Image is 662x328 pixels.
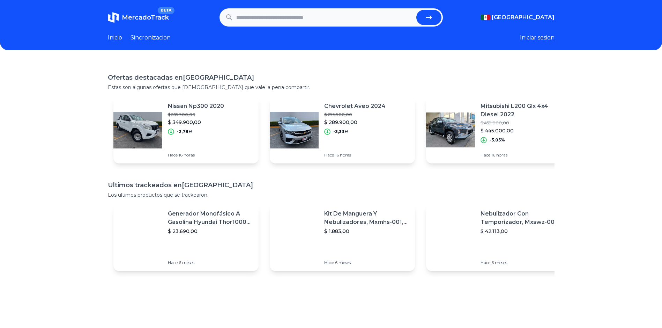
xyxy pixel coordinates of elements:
[481,13,555,22] button: [GEOGRAPHIC_DATA]
[492,13,555,22] span: [GEOGRAPHIC_DATA]
[158,7,174,14] span: BETA
[270,213,319,262] img: Featured image
[108,12,119,23] img: MercadoTrack
[426,213,475,262] img: Featured image
[113,204,259,271] a: Featured imageGenerador Monofásico A Gasolina Hyundai Thor10000 P 11.5 Kw$ 23.690,00Hace 6 meses
[324,260,409,265] p: Hace 6 meses
[108,12,169,23] a: MercadoTrackBETA
[481,260,566,265] p: Hace 6 meses
[426,96,571,163] a: Featured imageMitsubishi L200 Glx 4x4 Diesel 2022$ 459.000,00$ 445.000,00-3,05%Hace 16 horas
[108,84,555,91] p: Estas son algunas ofertas que [DEMOGRAPHIC_DATA] que vale la pena compartir.
[168,152,224,158] p: Hace 16 horas
[177,129,193,134] p: -2,78%
[481,228,566,235] p: $ 42.113,00
[270,204,415,271] a: Featured imageKit De Manguera Y Nebulizadores, Mxmhs-001, 6m, 6 Tees, 8 Bo$ 1.883,00Hace 6 meses
[131,34,171,42] a: Sincronizacion
[520,34,555,42] button: Iniciar sesion
[324,112,386,117] p: $ 299.900,00
[113,105,162,154] img: Featured image
[481,15,490,20] img: Mexico
[168,210,253,226] p: Generador Monofásico A Gasolina Hyundai Thor10000 P 11.5 Kw
[324,119,386,126] p: $ 289.900,00
[481,102,566,119] p: Mitsubishi L200 Glx 4x4 Diesel 2022
[113,96,259,163] a: Featured imageNissan Np300 2020$ 359.900,00$ 349.900,00-2,78%Hace 16 horas
[324,102,386,110] p: Chevrolet Aveo 2024
[426,105,475,154] img: Featured image
[481,120,566,126] p: $ 459.000,00
[324,210,409,226] p: Kit De Manguera Y Nebulizadores, Mxmhs-001, 6m, 6 Tees, 8 Bo
[168,260,253,265] p: Hace 6 meses
[168,112,224,117] p: $ 359.900,00
[481,152,566,158] p: Hace 16 horas
[108,191,555,198] p: Los ultimos productos que se trackearon.
[333,129,349,134] p: -3,33%
[324,228,409,235] p: $ 1.883,00
[113,213,162,262] img: Featured image
[426,204,571,271] a: Featured imageNebulizador Con Temporizador, Mxswz-009, 50m, 40 Boquillas$ 42.113,00Hace 6 meses
[270,105,319,154] img: Featured image
[168,102,224,110] p: Nissan Np300 2020
[108,180,555,190] h1: Ultimos trackeados en [GEOGRAPHIC_DATA]
[481,210,566,226] p: Nebulizador Con Temporizador, Mxswz-009, 50m, 40 Boquillas
[122,14,169,21] span: MercadoTrack
[270,96,415,163] a: Featured imageChevrolet Aveo 2024$ 299.900,00$ 289.900,00-3,33%Hace 16 horas
[481,127,566,134] p: $ 445.000,00
[324,152,386,158] p: Hace 16 horas
[490,137,505,143] p: -3,05%
[168,119,224,126] p: $ 349.900,00
[108,34,122,42] a: Inicio
[168,228,253,235] p: $ 23.690,00
[108,73,555,82] h1: Ofertas destacadas en [GEOGRAPHIC_DATA]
